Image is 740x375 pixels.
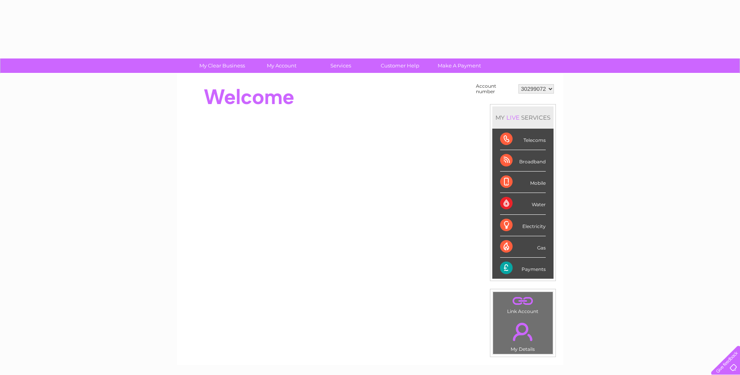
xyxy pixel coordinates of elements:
div: Electricity [500,215,546,236]
a: . [495,294,551,308]
a: My Clear Business [190,58,254,73]
div: LIVE [505,114,521,121]
a: . [495,318,551,345]
div: Broadband [500,150,546,172]
div: Telecoms [500,129,546,150]
td: Account number [474,81,516,96]
div: Water [500,193,546,214]
td: My Details [493,316,553,354]
div: Gas [500,236,546,258]
a: Customer Help [368,58,432,73]
td: Link Account [493,292,553,316]
a: Make A Payment [427,58,492,73]
div: Mobile [500,172,546,193]
a: My Account [249,58,314,73]
a: Services [309,58,373,73]
div: MY SERVICES [492,106,554,129]
div: Payments [500,258,546,279]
